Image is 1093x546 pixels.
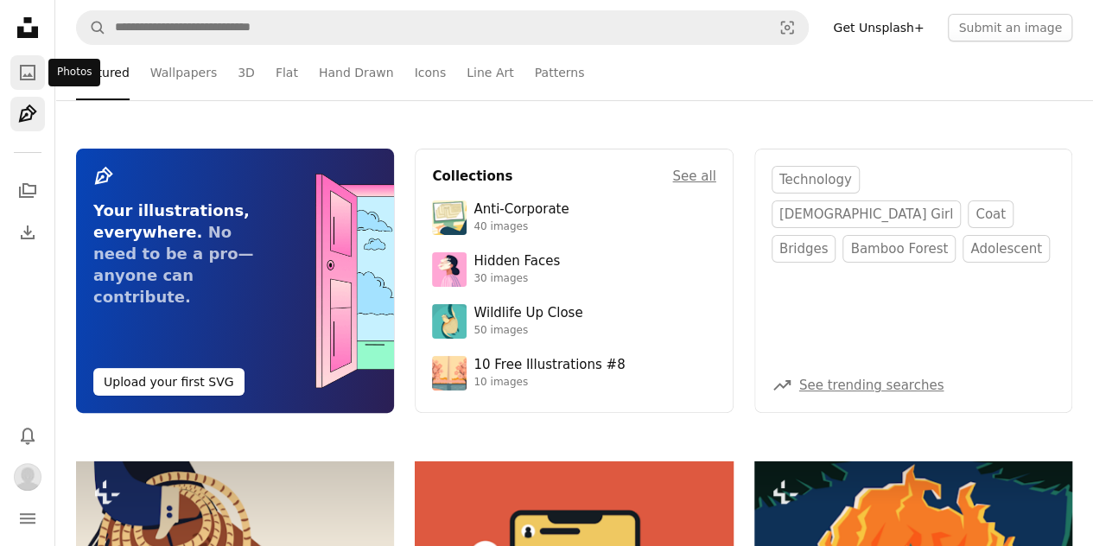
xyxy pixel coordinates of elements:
a: technology [772,166,860,194]
a: Wallpapers [150,45,217,100]
button: Notifications [10,418,45,453]
img: premium_vector-1741359422712-57ae2abe0497 [432,200,467,235]
span: Your illustrations, everywhere. [93,201,250,241]
div: 10 images [473,376,625,390]
button: Submit an image [948,14,1072,41]
button: Upload your first SVG [93,368,245,396]
a: coat [968,200,1014,228]
a: bamboo forest [842,235,956,263]
div: Wildlife Up Close [473,305,582,322]
a: 10 Free Illustrations #810 images [432,356,715,390]
a: See trending searches [799,378,944,393]
div: Anti-Corporate [473,201,569,219]
img: premium_vector-1698192084751-4d1afa02505a [432,304,467,339]
div: 30 images [473,272,560,286]
a: Line Art [467,45,513,100]
a: Illustrations [10,97,45,131]
img: vector-1750308744205-56527770eef2 [432,356,467,390]
a: Hand Drawn [319,45,394,100]
a: Photos [10,55,45,90]
a: Anti-Corporate40 images [432,200,715,235]
button: Search Unsplash [77,11,106,44]
button: Visual search [766,11,808,44]
a: Collections [10,174,45,208]
div: 10 Free Illustrations #8 [473,357,625,374]
img: premium_vector-1748844071474-d954b88adc73 [432,252,467,287]
div: 40 images [473,220,569,234]
a: Get Unsplash+ [823,14,934,41]
a: Home — Unsplash [10,10,45,48]
a: [DEMOGRAPHIC_DATA] girl [772,200,961,228]
a: Icons [415,45,447,100]
div: Hidden Faces [473,253,560,270]
a: See all [672,166,715,187]
img: Avatar of user King Codes [14,463,41,491]
a: 3D [238,45,255,100]
a: Download History [10,215,45,250]
a: Flat [276,45,298,100]
button: Profile [10,460,45,494]
h4: Collections [432,166,512,187]
a: Wildlife Up Close50 images [432,304,715,339]
a: bridges [772,235,836,263]
button: Menu [10,501,45,536]
div: 50 images [473,324,582,338]
form: Find visuals sitewide [76,10,809,45]
a: Hidden Faces30 images [432,252,715,287]
a: Patterns [535,45,585,100]
a: adolescent [963,235,1050,263]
